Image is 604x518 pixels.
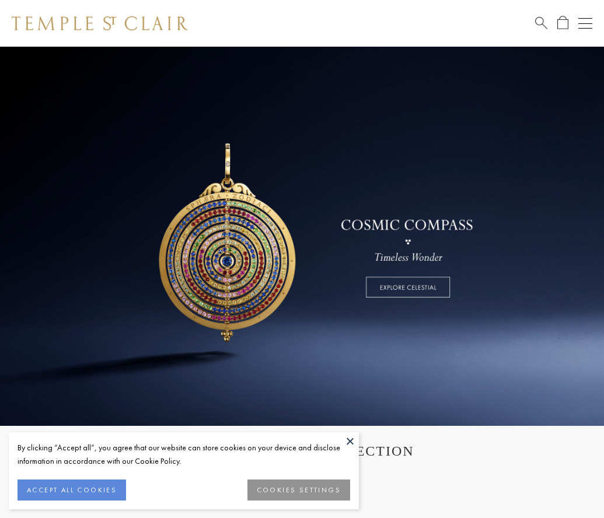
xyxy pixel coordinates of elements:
img: Temple St. Clair [12,16,188,30]
a: Open Shopping Bag [557,16,568,30]
button: Open navigation [578,16,592,30]
button: ACCEPT ALL COOKIES [18,480,126,501]
button: COOKIES SETTINGS [247,480,350,501]
a: Search [535,16,547,30]
div: By clicking “Accept all”, you agree that our website can store cookies on your device and disclos... [18,441,350,468]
